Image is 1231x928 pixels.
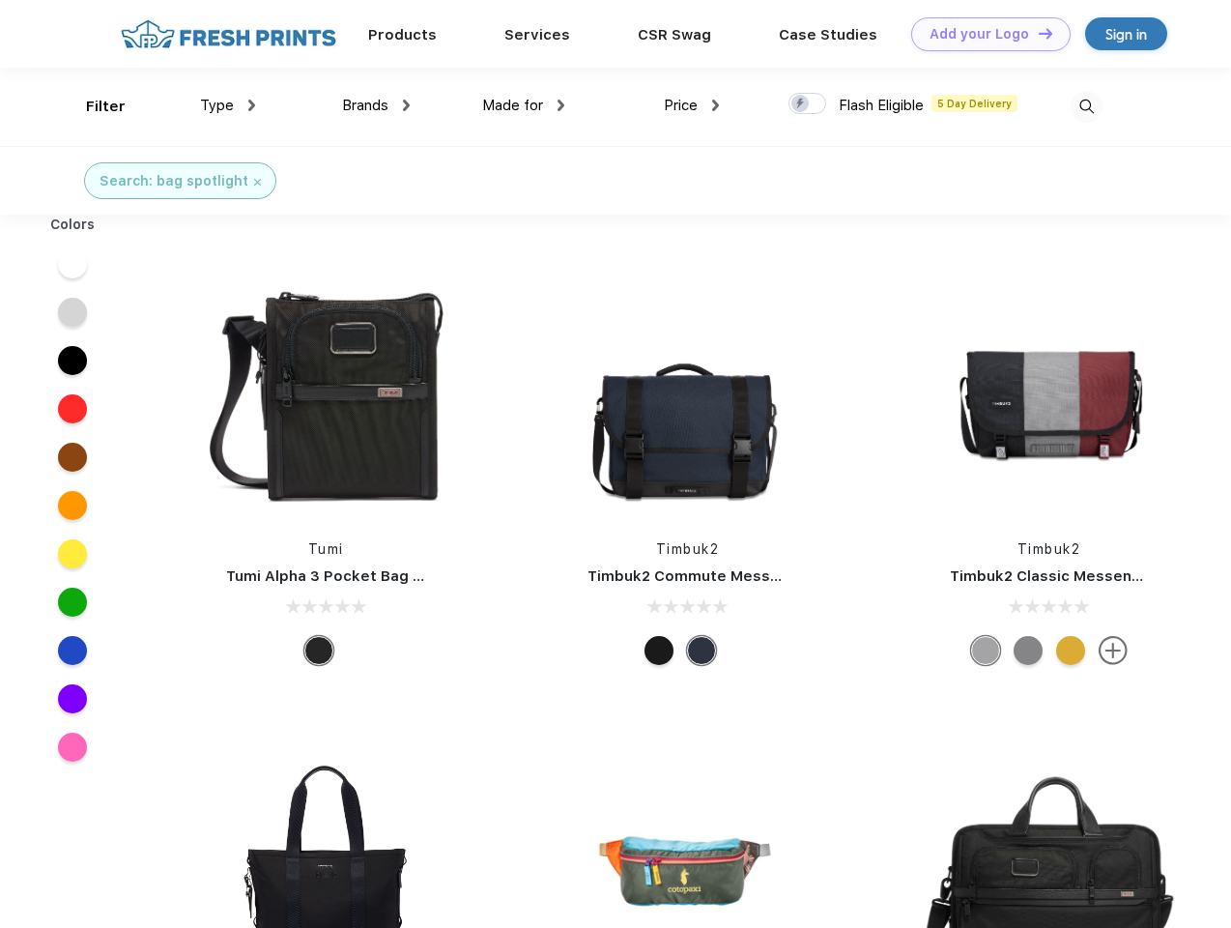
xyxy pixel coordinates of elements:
[226,567,452,585] a: Tumi Alpha 3 Pocket Bag Small
[1014,636,1043,665] div: Eco Gunmetal
[403,100,410,111] img: dropdown.png
[931,95,1017,112] span: 5 Day Delivery
[644,636,673,665] div: Eco Black
[197,263,454,520] img: func=resize&h=266
[86,96,126,118] div: Filter
[656,541,720,557] a: Timbuk2
[304,636,333,665] div: Black
[1085,17,1167,50] a: Sign in
[971,636,1000,665] div: Eco Rind Pop
[839,97,924,114] span: Flash Eligible
[482,97,543,114] span: Made for
[200,97,234,114] span: Type
[950,567,1189,585] a: Timbuk2 Classic Messenger Bag
[368,26,437,43] a: Products
[248,100,255,111] img: dropdown.png
[687,636,716,665] div: Eco Nautical
[36,215,110,235] div: Colors
[115,17,342,51] img: fo%20logo%202.webp
[558,263,816,520] img: func=resize&h=266
[1039,28,1052,39] img: DT
[254,179,261,186] img: filter_cancel.svg
[342,97,388,114] span: Brands
[921,263,1178,520] img: func=resize&h=266
[587,567,846,585] a: Timbuk2 Commute Messenger Bag
[1071,91,1102,123] img: desktop_search.svg
[712,100,719,111] img: dropdown.png
[1099,636,1128,665] img: more.svg
[664,97,698,114] span: Price
[1056,636,1085,665] div: Eco Amber
[100,171,248,191] div: Search: bag spotlight
[1105,23,1147,45] div: Sign in
[308,541,344,557] a: Tumi
[1017,541,1081,557] a: Timbuk2
[558,100,564,111] img: dropdown.png
[930,26,1029,43] div: Add your Logo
